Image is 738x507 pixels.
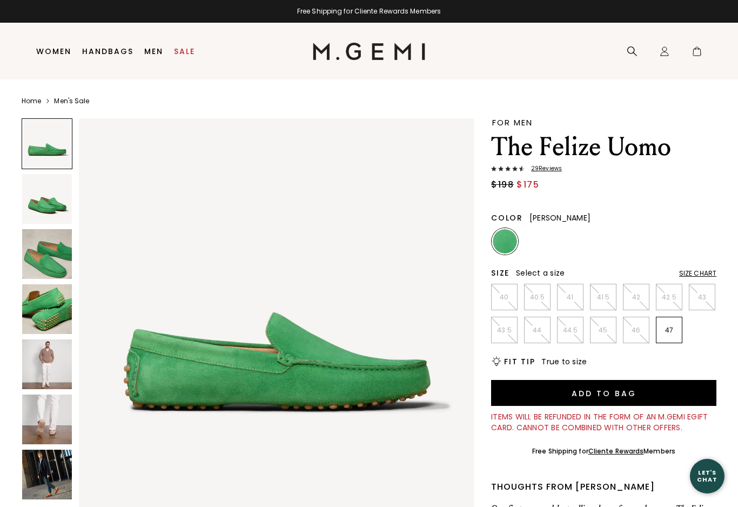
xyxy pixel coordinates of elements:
[656,326,682,335] p: 47
[541,356,587,367] span: True to size
[491,481,716,493] div: Thoughts from [PERSON_NAME]
[525,326,550,335] p: 44
[591,293,616,302] p: 41.5
[591,326,616,335] p: 45
[22,395,72,444] img: The Felize Uomo
[491,165,716,174] a: 29Reviews
[525,165,562,172] span: 29 Review s
[689,293,715,302] p: 43
[679,269,716,278] div: Size Chart
[558,293,583,302] p: 41
[492,118,716,126] div: FOR MEN
[491,269,509,277] h2: Size
[313,43,426,60] img: M.Gemi
[22,450,72,499] img: The Felize Uomo
[558,326,583,335] p: 44.5
[82,47,133,56] a: Handbags
[504,357,535,366] h2: Fit Tip
[623,326,649,335] p: 46
[491,132,716,162] h1: The Felize Uomo
[491,411,716,433] div: Items will be refunded in the form of an M.Gemi eGift Card. Cannot be combined with other offers.
[532,447,675,456] div: Free Shipping for Members
[588,446,644,456] a: Cliente Rewards
[690,469,724,483] div: Let's Chat
[623,293,649,302] p: 42
[36,47,71,56] a: Women
[516,268,565,278] span: Select a size
[22,339,72,389] img: The Felize Uomo
[493,229,517,253] img: Jewel Green
[656,293,682,302] p: 42.5
[525,293,550,302] p: 40.5
[174,47,195,56] a: Sale
[22,97,41,105] a: Home
[529,212,591,223] span: [PERSON_NAME]
[22,174,72,224] img: The Felize Uomo
[491,380,716,406] button: Add to Bag
[22,284,72,334] img: The Felize Uomo
[492,293,517,302] p: 40
[54,97,89,105] a: Men's Sale
[144,47,163,56] a: Men
[492,326,517,335] p: 43.5
[491,214,523,222] h2: Color
[491,178,514,191] span: $198
[22,229,72,279] img: The Felize Uomo
[516,178,539,191] span: $175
